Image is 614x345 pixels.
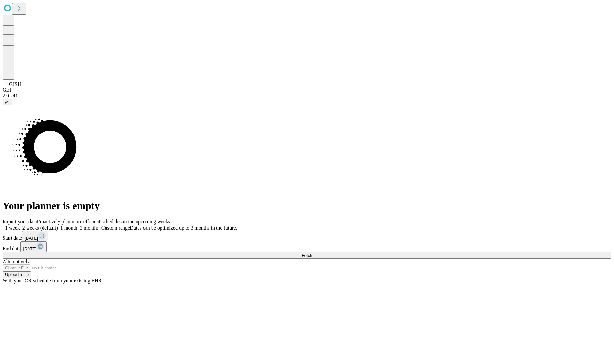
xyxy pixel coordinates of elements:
button: Fetch [3,252,611,259]
button: @ [3,99,12,105]
button: [DATE] [20,241,47,252]
span: Custom range [101,225,130,231]
span: Import your data [3,219,37,224]
span: Proactively plan more efficient schedules in the upcoming weeks. [37,219,171,224]
span: 3 months [80,225,99,231]
span: [DATE] [25,236,38,241]
span: [DATE] [23,246,36,251]
span: 2 weeks (default) [22,225,58,231]
span: 1 week [5,225,20,231]
div: Start date [3,231,611,241]
span: @ [5,100,10,104]
div: End date [3,241,611,252]
span: With your OR schedule from your existing EHR [3,278,102,283]
span: Dates can be optimized up to 3 months in the future. [130,225,237,231]
div: 2.0.241 [3,93,611,99]
span: 1 month [60,225,77,231]
button: [DATE] [22,231,48,241]
div: GEI [3,87,611,93]
span: GJSH [9,81,21,87]
h1: Your planner is empty [3,200,611,212]
span: Alternatively [3,259,29,264]
button: Upload a file [3,271,31,278]
span: Fetch [302,253,312,258]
